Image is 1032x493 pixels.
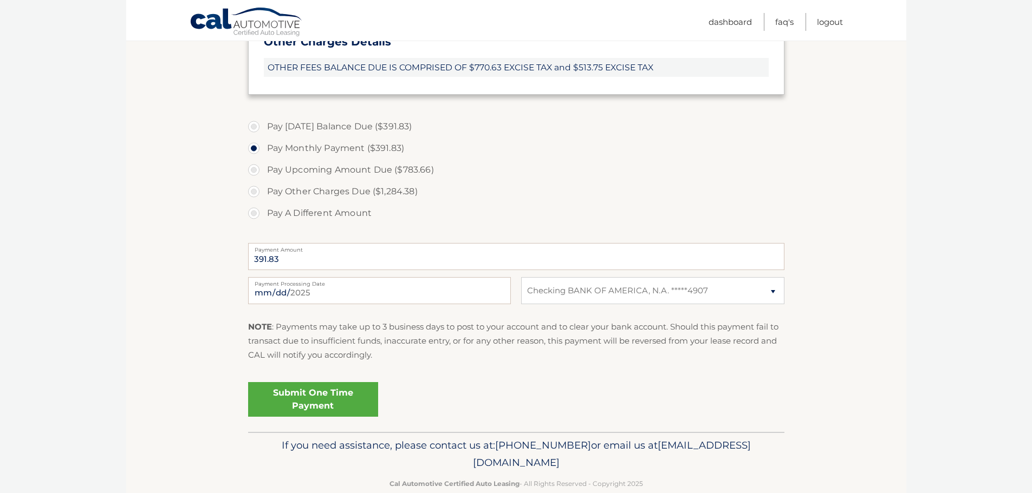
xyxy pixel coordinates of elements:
p: : Payments may take up to 3 business days to post to your account and to clear your bank account.... [248,320,784,363]
p: - All Rights Reserved - Copyright 2025 [255,478,777,489]
label: Pay Other Charges Due ($1,284.38) [248,181,784,202]
span: [EMAIL_ADDRESS][DOMAIN_NAME] [473,439,751,469]
a: Cal Automotive [190,7,303,38]
a: Dashboard [709,13,752,31]
strong: NOTE [248,321,272,332]
a: Logout [817,13,843,31]
label: Pay A Different Amount [248,202,784,224]
a: FAQ's [775,13,794,31]
input: Payment Amount [248,243,784,270]
span: OTHER FEES BALANCE DUE IS COMPRISED OF $770.63 EXCISE TAX and $513.75 EXCISE TAX [264,58,769,77]
label: Pay [DATE] Balance Due ($391.83) [248,116,784,137]
label: Pay Monthly Payment ($391.83) [248,137,784,159]
a: Submit One Time Payment [248,382,378,417]
strong: Cal Automotive Certified Auto Leasing [390,479,520,488]
label: Pay Upcoming Amount Due ($783.66) [248,159,784,181]
p: If you need assistance, please contact us at: or email us at [255,437,777,471]
label: Payment Processing Date [248,277,511,286]
input: Payment Date [248,277,511,304]
h3: Other Charges Details [264,35,769,49]
label: Payment Amount [248,243,784,252]
span: [PHONE_NUMBER] [495,439,591,451]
